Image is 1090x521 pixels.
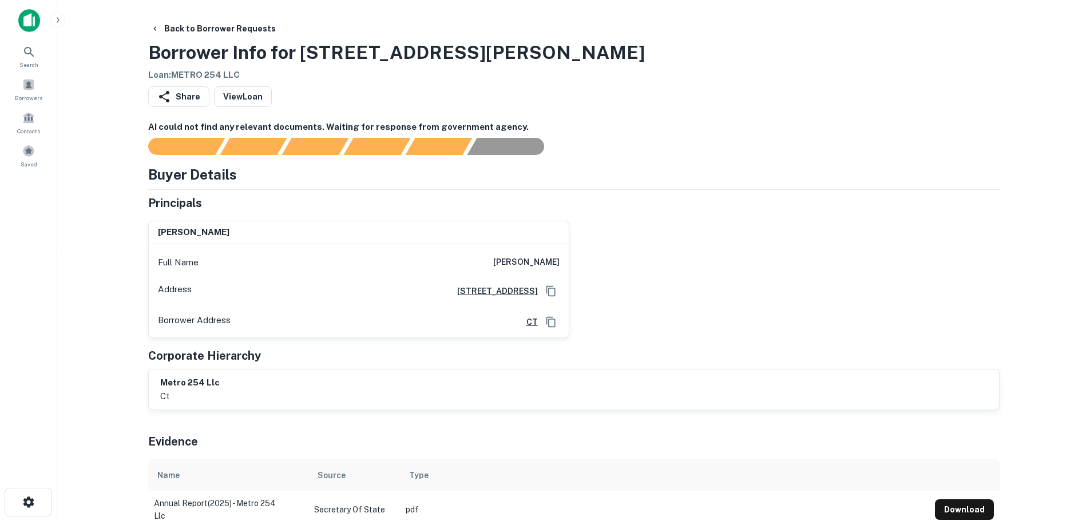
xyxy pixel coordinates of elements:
[148,39,645,66] h3: Borrower Info for [STREET_ADDRESS][PERSON_NAME]
[3,74,54,105] a: Borrowers
[1033,429,1090,484] iframe: Chat Widget
[148,164,237,185] h4: Buyer Details
[134,138,220,155] div: Sending borrower request to AI...
[3,41,54,71] a: Search
[467,138,558,155] div: AI fulfillment process complete.
[405,138,472,155] div: Principals found, still searching for contact information. This may take time...
[158,313,231,331] p: Borrower Address
[308,459,400,491] th: Source
[15,93,42,102] span: Borrowers
[160,389,220,403] p: ct
[282,138,348,155] div: Documents found, AI parsing details...
[17,126,40,136] span: Contacts
[148,194,202,212] h5: Principals
[493,256,560,269] h6: [PERSON_NAME]
[158,226,229,239] h6: [PERSON_NAME]
[158,283,192,300] p: Address
[517,316,538,328] a: CT
[214,86,272,107] a: ViewLoan
[400,459,929,491] th: Type
[21,160,37,169] span: Saved
[148,69,645,82] h6: Loan : METRO 254 LLC
[148,86,209,107] button: Share
[160,376,220,389] h6: metro 254 llc
[409,468,429,482] div: Type
[318,468,346,482] div: Source
[220,138,287,155] div: Your request is received and processing...
[542,313,560,331] button: Copy Address
[448,285,538,297] a: [STREET_ADDRESS]
[3,140,54,171] a: Saved
[158,256,199,269] p: Full Name
[148,459,308,491] th: Name
[157,468,180,482] div: Name
[148,433,198,450] h5: Evidence
[3,107,54,138] a: Contacts
[542,283,560,300] button: Copy Address
[343,138,410,155] div: Principals found, AI now looking for contact information...
[935,499,994,520] button: Download
[148,347,261,364] h5: Corporate Hierarchy
[18,9,40,32] img: capitalize-icon.png
[148,121,1000,134] h6: AI could not find any relevant documents. Waiting for response from government agency.
[146,18,280,39] button: Back to Borrower Requests
[19,60,38,69] span: Search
